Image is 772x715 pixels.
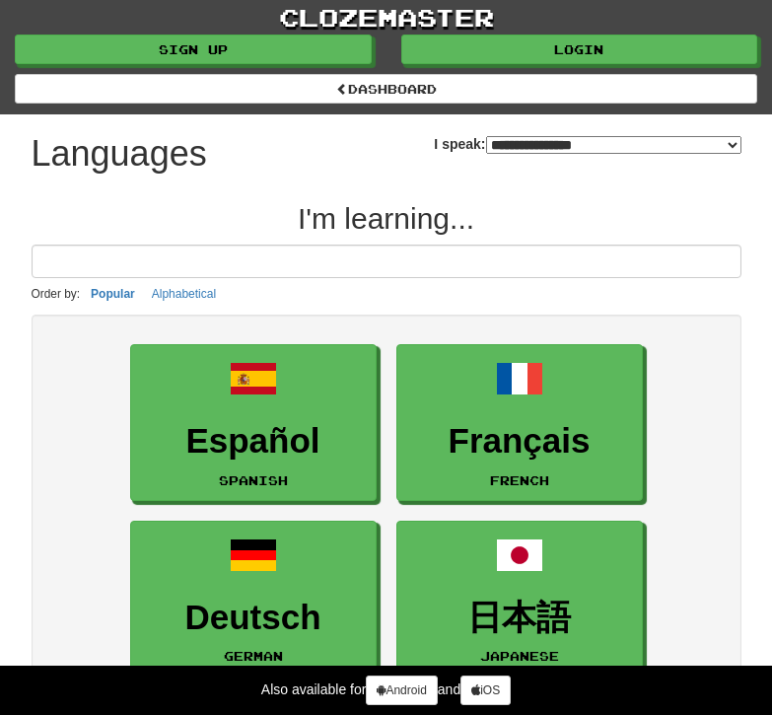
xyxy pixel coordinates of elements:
[490,473,549,487] small: French
[15,35,372,64] a: Sign up
[130,344,377,501] a: EspañolSpanish
[366,676,437,705] a: Android
[407,599,632,637] h3: 日本語
[141,422,366,461] h3: Español
[85,283,141,305] button: Popular
[224,649,283,663] small: German
[219,473,288,487] small: Spanish
[486,136,741,154] select: I speak:
[480,649,559,663] small: Japanese
[434,134,740,154] label: I speak:
[396,521,643,678] a: 日本語Japanese
[130,521,377,678] a: DeutschGerman
[32,202,741,235] h2: I'm learning...
[32,134,207,174] h1: Languages
[15,74,757,104] a: dashboard
[396,344,643,501] a: FrançaisFrench
[141,599,366,637] h3: Deutsch
[407,422,632,461] h3: Français
[460,676,511,705] a: iOS
[146,283,222,305] button: Alphabetical
[32,287,81,301] small: Order by:
[401,35,758,64] a: Login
